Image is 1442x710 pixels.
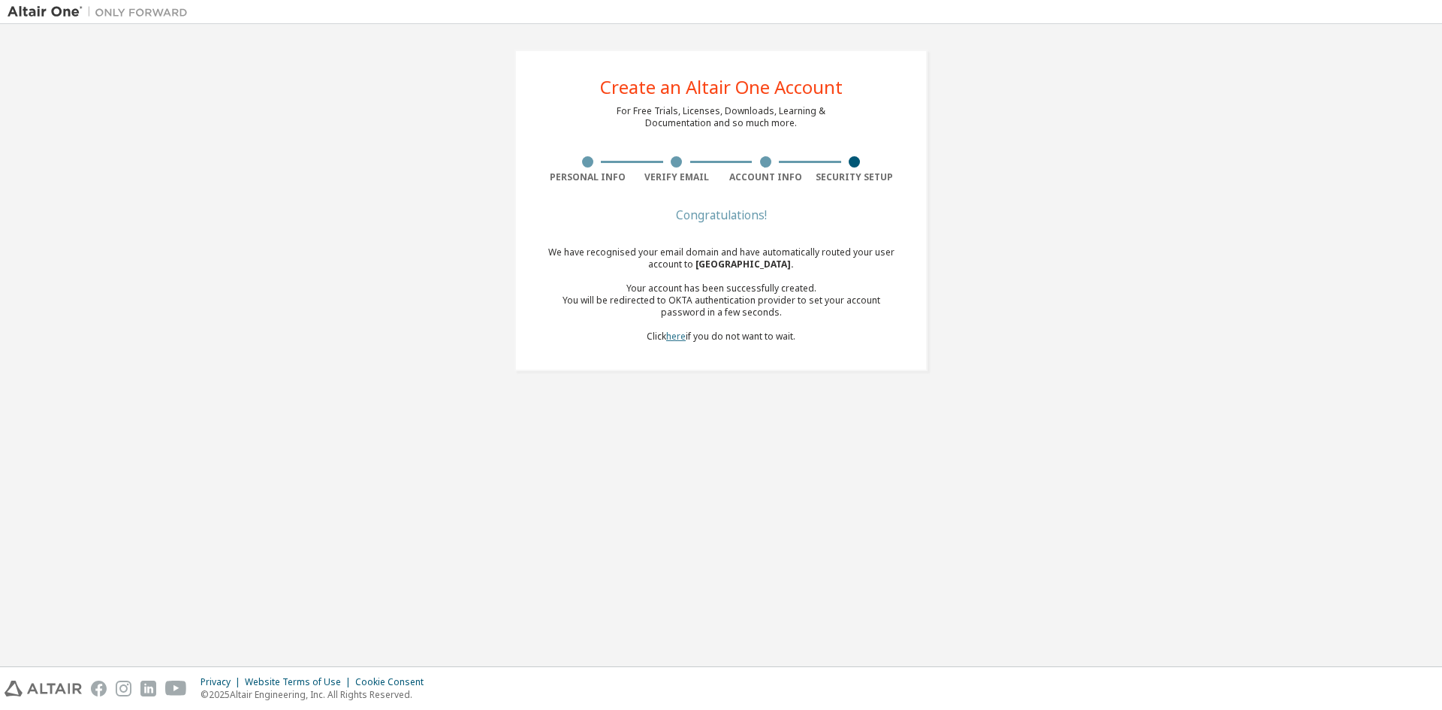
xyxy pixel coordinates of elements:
img: youtube.svg [165,681,187,696]
img: instagram.svg [116,681,131,696]
div: Your account has been successfully created. [543,282,899,295]
div: Website Terms of Use [245,676,355,688]
img: linkedin.svg [140,681,156,696]
div: Personal Info [543,171,632,183]
div: Account Info [721,171,810,183]
p: © 2025 Altair Engineering, Inc. All Rights Reserved. [201,688,433,701]
div: Congratulations! [543,210,899,219]
div: Verify Email [632,171,722,183]
div: For Free Trials, Licenses, Downloads, Learning & Documentation and so much more. [617,105,825,129]
div: Create an Altair One Account [600,78,843,96]
div: You will be redirected to OKTA authentication provider to set your account password in a few seco... [543,295,899,319]
a: here [666,330,686,343]
div: Privacy [201,676,245,688]
div: Security Setup [810,171,900,183]
div: We have recognised your email domain and have automatically routed your user account to Click if ... [543,246,899,343]
span: [GEOGRAPHIC_DATA] . [695,258,794,270]
img: Altair One [8,5,195,20]
div: Cookie Consent [355,676,433,688]
img: facebook.svg [91,681,107,696]
img: altair_logo.svg [5,681,82,696]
